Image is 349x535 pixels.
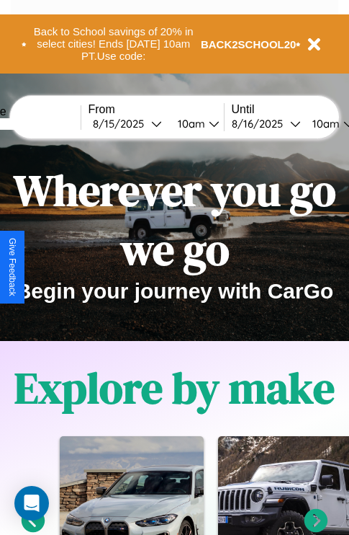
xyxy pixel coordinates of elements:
[232,117,290,131] div: 8 / 16 / 2025
[27,22,201,66] button: Back to School savings of 20% in select cities! Ends [DATE] 10am PT.Use code:
[7,238,17,296] div: Give Feedback
[201,38,296,50] b: BACK2SCHOOL20
[14,358,335,417] h1: Explore by make
[93,117,151,131] div: 8 / 15 / 2025
[305,117,343,131] div: 10am
[89,103,224,116] label: From
[166,116,224,131] button: 10am
[14,486,49,521] div: Open Intercom Messenger
[171,117,209,131] div: 10am
[89,116,166,131] button: 8/15/2025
